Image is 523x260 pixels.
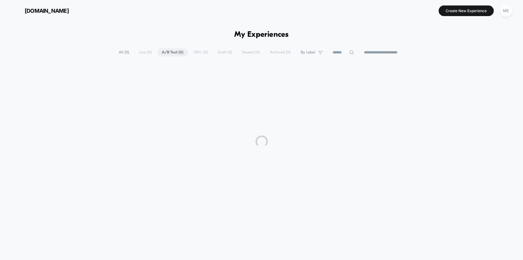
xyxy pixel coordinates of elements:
span: All ( 0 ) [114,48,134,56]
button: Create New Experience [439,5,494,16]
span: [DOMAIN_NAME] [25,8,69,14]
button: ME [498,5,514,17]
div: ME [500,5,512,17]
button: [DOMAIN_NAME] [9,6,71,15]
span: By Label [301,50,315,55]
h1: My Experiences [234,30,289,39]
